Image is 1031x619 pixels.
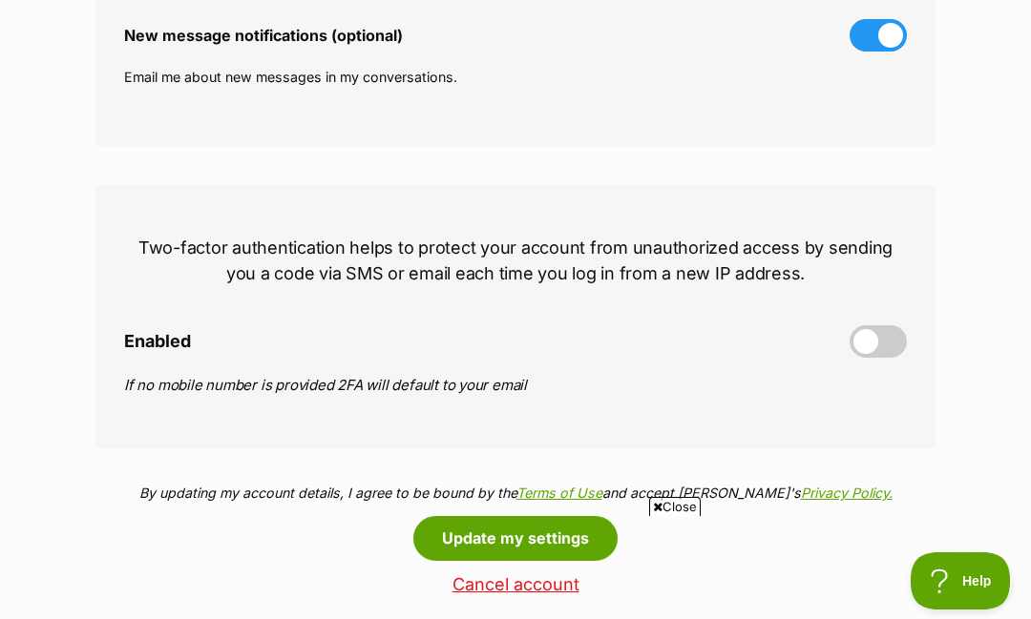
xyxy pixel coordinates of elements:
[516,485,602,501] a: Terms of Use
[124,27,403,44] span: New message notifications (optional)
[911,552,1012,609] iframe: Help Scout Beacon - Open
[124,332,191,352] span: Enabled
[124,375,907,397] p: If no mobile number is provided 2FA will default to your email
[53,524,978,609] iframe: Advertisement
[801,485,893,501] a: Privacy Policy.
[95,483,936,503] p: By updating my account details, I agree to be bound by the and accept [PERSON_NAME]'s
[124,235,907,286] p: Two-factor authentication helps to protect your account from unauthorized access by sending you a...
[649,497,701,516] span: Close
[124,67,907,87] p: Email me about new messages in my conversations.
